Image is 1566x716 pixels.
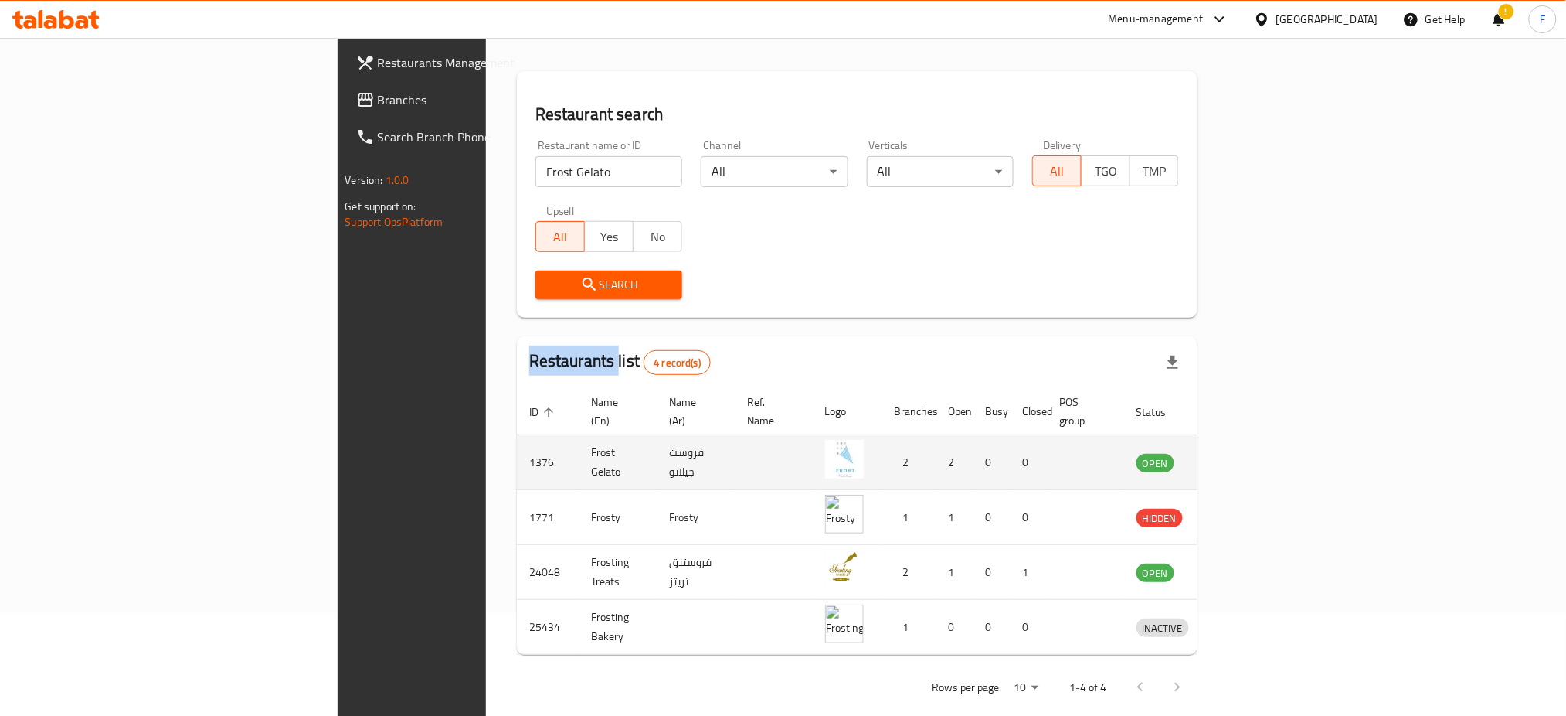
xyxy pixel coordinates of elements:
span: Branches [378,90,587,109]
td: Frosty [657,490,735,545]
td: Frosting Treats [579,545,657,600]
img: Frosting Bakery [825,605,864,643]
span: Search [548,275,670,295]
td: 0 [936,600,973,655]
span: TMP [1136,160,1173,182]
td: 0 [973,545,1011,600]
span: HIDDEN [1136,510,1183,527]
span: All [1039,160,1075,182]
td: 0 [973,435,1011,490]
span: OPEN [1136,455,1174,472]
button: Yes [584,221,634,252]
td: 1 [1011,545,1048,600]
h2: Menu management [517,15,669,40]
span: F [1540,11,1545,28]
td: فروست جيلاتو [657,435,735,490]
img: Frost Gelato [825,440,864,479]
th: Open [936,388,973,435]
label: Delivery [1043,140,1082,151]
td: Frosty [579,490,657,545]
button: Search [535,271,682,299]
a: Support.OpsPlatform [345,212,443,232]
div: INACTIVE [1136,619,1189,637]
button: TMP [1129,155,1179,186]
span: ID [529,403,559,421]
span: 4 record(s) [644,356,710,370]
td: 2 [882,435,936,490]
a: Restaurants Management [344,44,600,81]
div: Total records count [644,350,711,375]
span: Version: [345,170,383,190]
span: Name (Ar) [669,393,716,430]
td: 1 [936,545,973,600]
div: Menu-management [1109,10,1204,29]
button: TGO [1081,155,1130,186]
span: Ref. Name [747,393,794,430]
span: No [640,226,676,248]
div: HIDDEN [1136,509,1183,527]
span: POS group [1060,393,1106,430]
div: OPEN [1136,564,1174,582]
button: All [535,221,585,252]
input: Search for restaurant name or ID.. [535,156,682,187]
div: Export file [1154,344,1191,381]
div: All [867,156,1014,187]
th: Busy [973,388,1011,435]
button: All [1032,155,1082,186]
span: 1.0.0 [386,170,409,190]
div: Rows per page: [1007,677,1045,700]
div: All [701,156,848,187]
span: Get support on: [345,196,416,217]
p: 1-4 of 4 [1069,678,1106,697]
td: 0 [1011,490,1048,545]
span: Status [1136,403,1187,421]
td: 0 [973,600,1011,655]
th: Branches [882,388,936,435]
button: No [633,221,682,252]
img: Frosting Treats [825,550,864,588]
span: OPEN [1136,564,1174,582]
th: Closed [1011,388,1048,435]
td: 2 [882,545,936,600]
span: Search Branch Phone [378,128,587,146]
span: Restaurants Management [378,53,587,72]
a: Search Branch Phone [344,118,600,155]
p: Rows per page: [932,678,1001,697]
a: Branches [344,81,600,118]
div: [GEOGRAPHIC_DATA] [1276,11,1378,28]
td: Frosting Bakery [579,600,657,655]
span: INACTIVE [1136,619,1189,637]
h2: Restaurants list [529,349,711,375]
span: TGO [1088,160,1124,182]
td: 1 [882,600,936,655]
td: 0 [1011,435,1048,490]
td: 1 [882,490,936,545]
table: enhanced table [517,388,1261,655]
th: Logo [813,388,882,435]
span: All [542,226,579,248]
td: 0 [973,490,1011,545]
td: 0 [1011,600,1048,655]
label: Upsell [546,206,575,217]
td: 1 [936,490,973,545]
td: Frost Gelato [579,435,657,490]
td: فروستنق تريتز [657,545,735,600]
span: Name (En) [591,393,638,430]
td: 2 [936,435,973,490]
h2: Restaurant search [535,103,1180,126]
span: Yes [591,226,627,248]
img: Frosty [825,495,864,534]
